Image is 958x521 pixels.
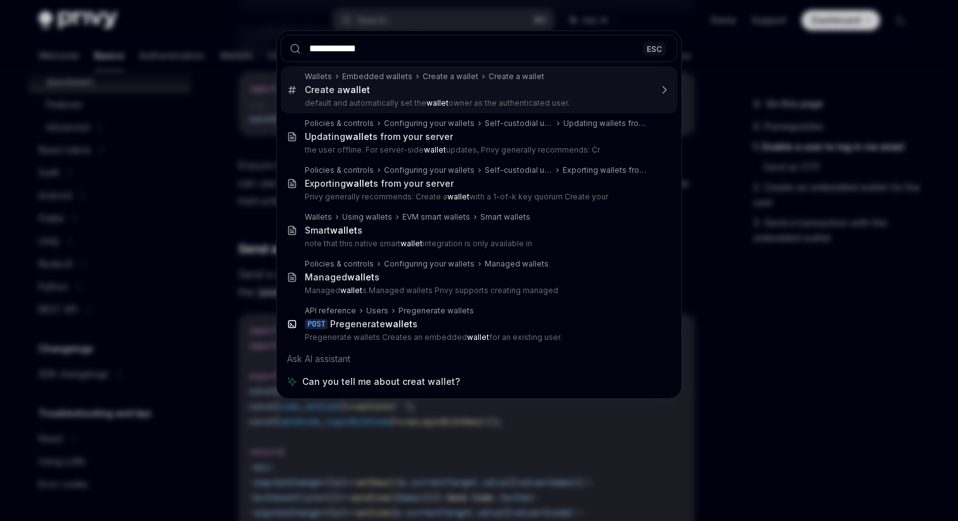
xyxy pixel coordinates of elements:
[305,84,370,96] div: Create a
[423,72,478,82] div: Create a wallet
[563,165,651,175] div: Exporting wallets from your server
[305,259,374,269] div: Policies & controls
[480,212,530,222] div: Smart wallets
[305,239,651,249] p: note that this native smart integration is only available in
[281,348,677,370] div: Ask AI assistant
[400,239,423,248] b: wallet
[305,306,356,316] div: API reference
[340,286,362,295] b: wallet
[305,98,651,108] p: default and automatically set the owner as the authenticated user.
[305,286,651,296] p: Managed s Managed wallets Privy supports creating managed
[305,165,374,175] div: Policies & controls
[485,259,549,269] div: Managed wallets
[399,306,474,316] div: Pregenerate wallets
[489,72,544,82] div: Create a wallet
[346,178,373,189] b: wallet
[305,319,328,329] div: POST
[305,225,362,236] div: Smart s
[384,165,475,175] div: Configuring your wallets
[305,332,651,342] p: Pregenerate wallets Creates an embedded for an existing user.
[305,131,453,142] div: Updating s from your server
[447,192,469,201] b: wallet
[305,145,651,155] p: the user offline. For server-side updates, Privy generally recommends: Cr
[643,42,666,55] div: ESC
[305,118,374,129] div: Policies & controls
[343,84,370,95] b: wallet
[342,212,392,222] div: Using wallets
[305,72,332,82] div: Wallets
[385,318,412,329] b: wallet
[402,212,470,222] div: EVM smart wallets
[305,178,454,189] div: Exporting s from your server
[485,118,553,129] div: Self-custodial user wallets
[305,272,380,283] div: Managed s
[330,225,357,235] b: wallet
[384,118,475,129] div: Configuring your wallets
[305,212,332,222] div: Wallets
[342,72,412,82] div: Embedded wallets
[563,118,651,129] div: Updating wallets from your server
[366,306,388,316] div: Users
[426,98,449,108] b: wallet
[485,165,552,175] div: Self-custodial user wallets
[305,192,651,202] p: Privy generally recommends: Create a with a 1-of-k key quorum Create your
[467,332,489,342] b: wallet
[384,259,475,269] div: Configuring your wallets
[424,145,446,154] b: wallet
[302,375,460,388] span: Can you tell me about creat wallet?
[347,272,374,282] b: wallet
[330,318,418,330] div: Pregenerate s
[345,131,373,142] b: wallet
